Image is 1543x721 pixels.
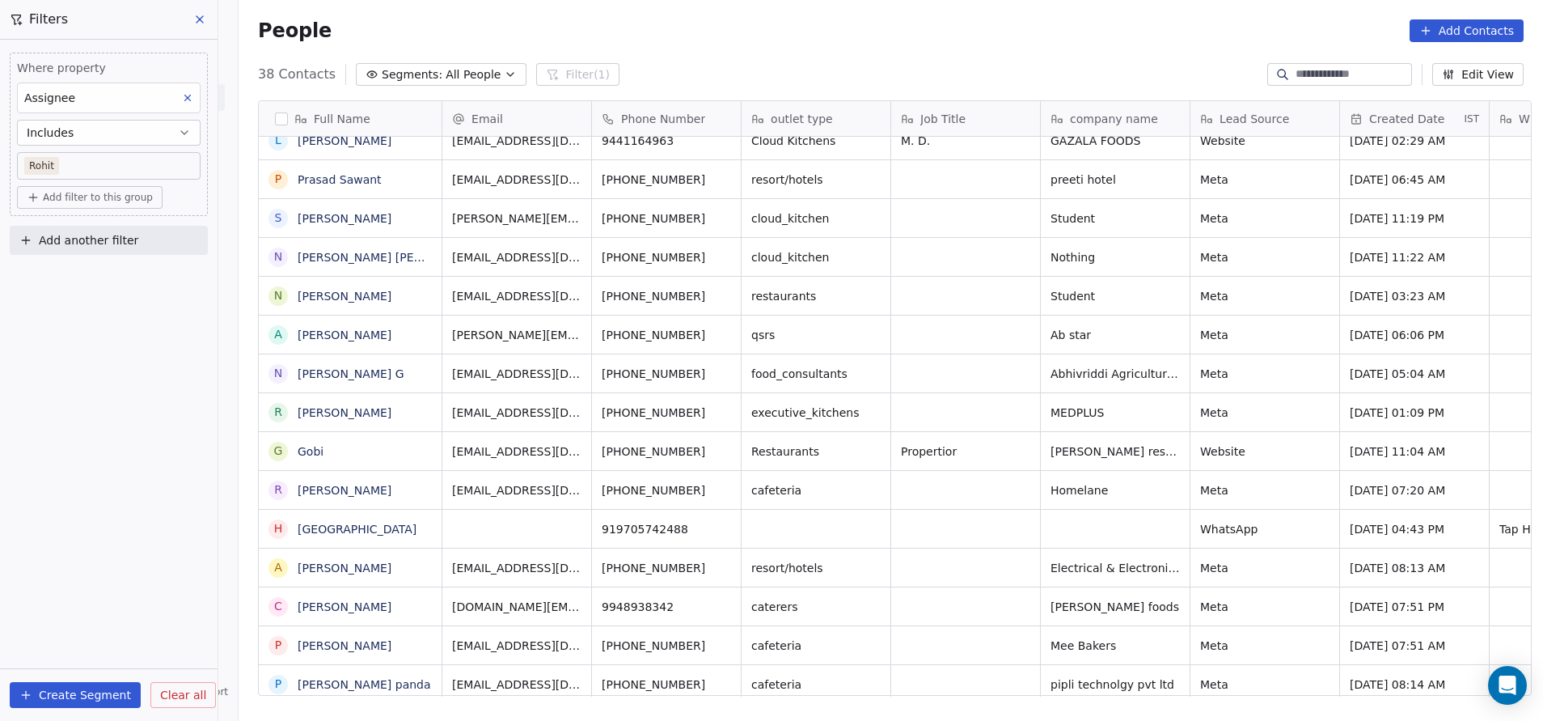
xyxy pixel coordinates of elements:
span: All People [446,66,501,83]
span: [PHONE_NUMBER] [602,560,731,576]
span: [DATE] 06:45 AM [1350,172,1479,188]
div: Job Title [891,101,1040,136]
a: [PERSON_NAME] [298,212,391,225]
span: MEDPLUS [1051,405,1180,421]
a: Gobi [298,445,323,458]
span: Lead Source [1220,111,1289,127]
span: [PERSON_NAME] foods [1051,599,1180,615]
span: Restaurants [751,443,881,460]
span: [PERSON_NAME][EMAIL_ADDRESS][DOMAIN_NAME] [452,210,581,227]
div: C [274,598,282,615]
div: outlet type [742,101,890,136]
span: food_consultants [751,366,881,382]
span: IST [1465,112,1480,125]
span: company name [1070,111,1158,127]
div: Created DateIST [1340,101,1489,136]
div: Open Intercom Messenger [1488,666,1527,705]
span: [DATE] 11:04 AM [1350,443,1479,460]
span: cafeteria [751,482,881,498]
span: [EMAIL_ADDRESS][DOMAIN_NAME] [452,443,581,460]
div: Phone Number [592,101,741,136]
span: Created Date [1369,111,1444,127]
span: [PHONE_NUMBER] [602,482,731,498]
span: outlet type [771,111,833,127]
span: GAZALA FOODS [1051,133,1180,149]
a: [PERSON_NAME] [298,600,391,613]
span: [PHONE_NUMBER] [602,288,731,304]
span: Full Name [314,111,370,127]
a: [PERSON_NAME] [298,134,391,147]
a: [PERSON_NAME] G [298,367,404,380]
span: Website [1200,133,1330,149]
span: Mee Bakers [1051,638,1180,654]
span: [PHONE_NUMBER] [602,249,731,265]
span: [PHONE_NUMBER] [602,638,731,654]
span: M. D. [901,133,1030,149]
div: H [274,520,283,537]
span: [EMAIL_ADDRESS][DOMAIN_NAME] [452,638,581,654]
div: company name [1041,101,1190,136]
span: [PHONE_NUMBER] [602,172,731,188]
span: [DATE] 11:19 PM [1350,210,1479,227]
span: preeti hotel [1051,172,1180,188]
span: 919705742488 [602,521,731,537]
span: WhatsApp [1200,521,1330,537]
span: resort/hotels [751,560,881,576]
span: [DATE] 08:13 AM [1350,560,1479,576]
span: Phone Number [621,111,705,127]
span: [DATE] 06:06 PM [1350,327,1479,343]
div: Email [442,101,591,136]
a: [PERSON_NAME] [298,562,391,575]
a: [PERSON_NAME] panda [298,678,431,691]
span: Meta [1200,288,1330,304]
span: [EMAIL_ADDRESS][DOMAIN_NAME] [452,405,581,421]
span: cloud_kitchen [751,210,881,227]
span: cafeteria [751,638,881,654]
span: Homelane [1051,482,1180,498]
span: [EMAIL_ADDRESS][DOMAIN_NAME] [452,133,581,149]
span: Meta [1200,599,1330,615]
span: Propertior [901,443,1030,460]
span: [PHONE_NUMBER] [602,676,731,693]
span: Meta [1200,560,1330,576]
span: [EMAIL_ADDRESS][DOMAIN_NAME] [452,172,581,188]
a: [PERSON_NAME] [298,329,391,341]
span: cafeteria [751,676,881,693]
a: [GEOGRAPHIC_DATA] [298,523,416,536]
span: Job Title [920,111,966,127]
span: [DATE] 07:51 PM [1350,599,1479,615]
div: A [274,559,282,576]
span: Meta [1200,638,1330,654]
span: 9948938342 [602,599,731,615]
div: A [274,326,282,343]
div: Lead Source [1190,101,1339,136]
span: [DOMAIN_NAME][EMAIL_ADDRESS][DOMAIN_NAME] [452,599,581,615]
div: P [275,637,281,654]
div: s [275,210,282,227]
button: Filter(1) [536,63,619,86]
div: N [274,287,282,304]
span: [DATE] 04:43 PM [1350,521,1479,537]
span: Meta [1200,676,1330,693]
span: [DATE] 01:09 PM [1350,405,1479,421]
div: N [274,248,282,265]
a: Prasad Sawant [298,173,382,186]
span: [PHONE_NUMBER] [602,366,731,382]
a: [PERSON_NAME] [298,639,391,652]
button: Add Contacts [1410,19,1524,42]
div: R [274,481,282,498]
span: [EMAIL_ADDRESS][DOMAIN_NAME] [452,366,581,382]
span: [PERSON_NAME] restaurant and sweets [1051,443,1180,460]
span: [DATE] 11:22 AM [1350,249,1479,265]
span: [EMAIL_ADDRESS][DOMAIN_NAME] [452,249,581,265]
span: executive_kitchens [751,405,881,421]
button: Edit View [1432,63,1524,86]
span: Meta [1200,172,1330,188]
span: Cloud Kitchens [751,133,881,149]
span: 9441164963 [602,133,731,149]
span: Meta [1200,327,1330,343]
span: Abhivriddi Agriculture and [PERSON_NAME] life sciences Pvt Ltd [1051,366,1180,382]
span: Website [1200,443,1330,460]
a: [PERSON_NAME] [298,406,391,419]
span: [PHONE_NUMBER] [602,443,731,460]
